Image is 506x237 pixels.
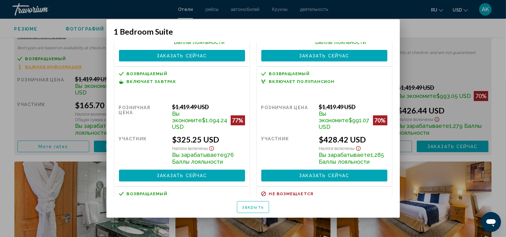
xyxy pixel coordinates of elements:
span: возвращаемый [127,192,167,196]
div: 70% [373,115,387,125]
iframe: Кнопка запуска окна обмена сообщениями [481,212,501,232]
span: Налоги включены [319,146,355,151]
div: $1,419.49 USD [319,104,387,110]
button: закрыть [237,201,269,213]
div: $1,419.49 USD [172,104,245,110]
span: возвращаемый [269,72,310,76]
a: возвращаемый [261,71,387,76]
span: Налоги включены [172,146,208,151]
button: Заказать сейчас [119,170,245,181]
span: Вы зарабатываете [319,152,371,158]
span: Заказать сейчас [299,53,350,58]
div: 77% [231,115,245,125]
button: Show Taxes and Fees disclaimer [355,144,362,151]
span: Включает завтрак [127,80,176,84]
span: Вы зарабатываете [172,152,224,158]
button: Заказать сейчас [261,50,387,61]
div: $325.25 USD [172,135,245,144]
span: 976 Баллы лояльности [172,152,234,165]
span: Не возмещается [269,192,313,196]
button: Show Taxes and Fees disclaimer [208,144,215,151]
button: Заказать сейчас [261,170,387,181]
span: Включает полупансион [269,80,335,84]
div: участник [261,135,314,165]
span: Заказать сейчас [157,53,207,58]
span: 1,285 Баллы лояльности [319,152,384,165]
span: возвращаемый [127,72,167,76]
span: $991.07 USD [319,117,369,130]
span: закрыть [242,205,264,210]
span: Заказать сейчас [157,173,207,178]
span: Вы экономите [319,110,349,123]
span: Заказать сейчас [299,173,350,178]
div: участник [119,135,168,165]
div: Розничная цена [261,104,314,130]
div: Розничная цена [119,104,168,130]
div: $428.42 USD [319,135,387,144]
h3: 1 Bedroom Suite [114,27,392,36]
span: Вы экономите [172,110,202,123]
span: $1,094.24 USD [172,117,228,130]
a: возвращаемый [119,191,245,196]
button: Заказать сейчас [119,50,245,61]
a: возвращаемый [119,71,245,76]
